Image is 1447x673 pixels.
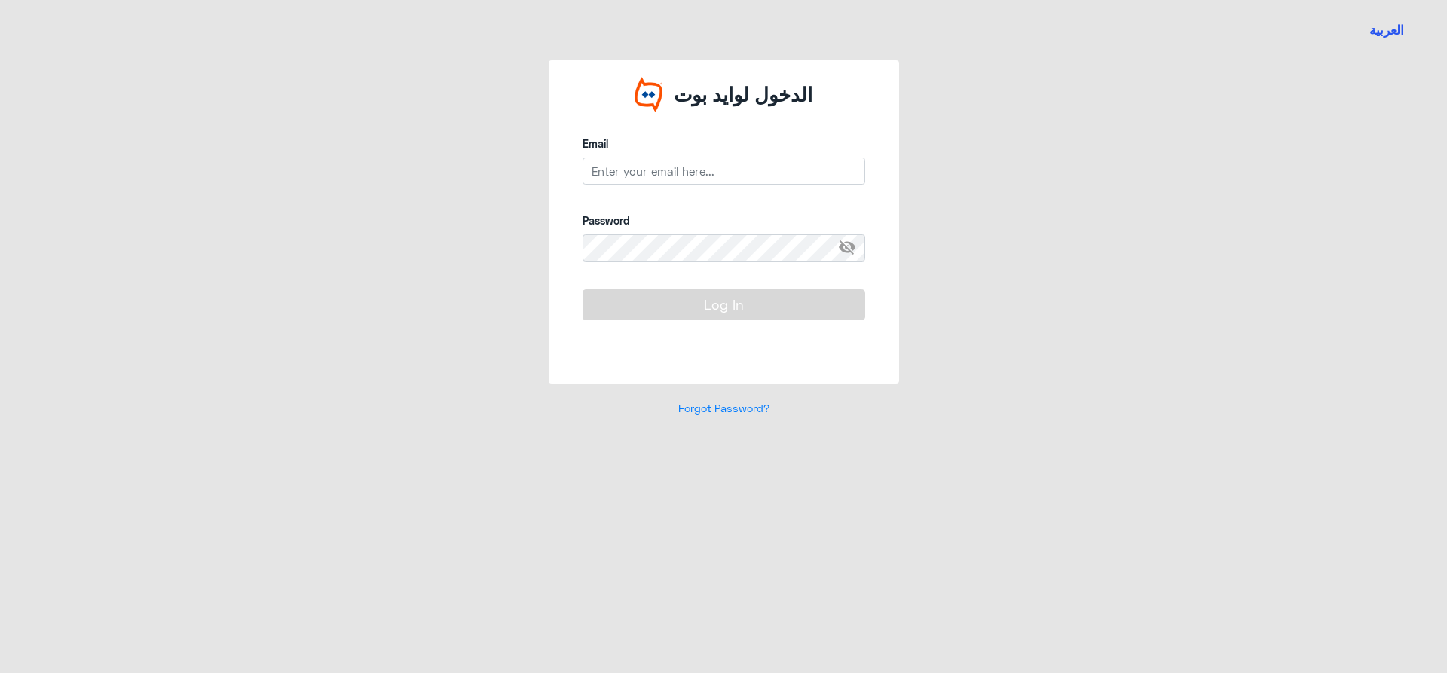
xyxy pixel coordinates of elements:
[583,289,865,320] button: Log In
[583,158,865,185] input: Enter your email here...
[583,136,865,151] label: Email
[1369,21,1404,40] button: العربية
[635,77,663,112] img: Widebot Logo
[674,81,812,109] p: الدخول لوايد بوت
[678,402,769,415] a: Forgot Password?
[583,213,865,228] label: Password
[838,234,865,262] span: visibility_off
[1360,11,1413,49] a: تغيير اللغة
